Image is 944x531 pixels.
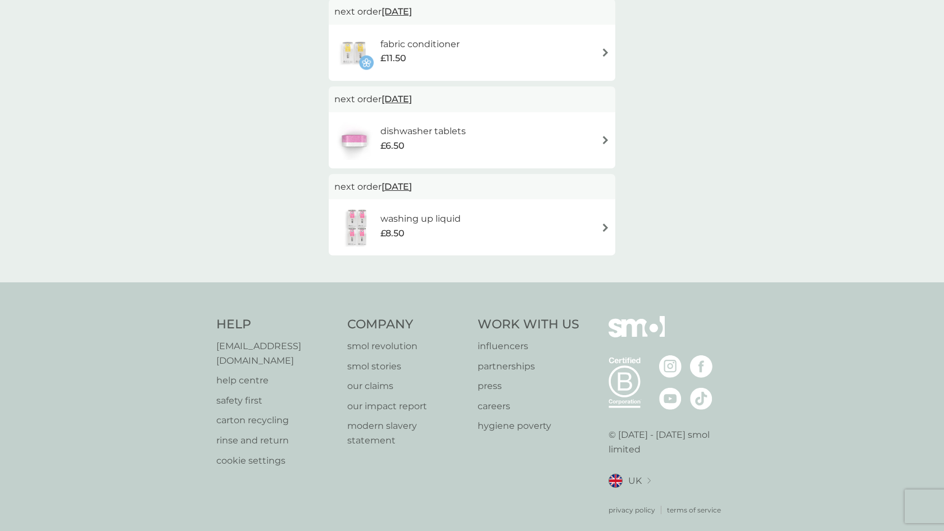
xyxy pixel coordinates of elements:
[347,399,467,414] a: our impact report
[690,387,712,410] img: visit the smol Tiktok page
[216,413,336,428] a: carton recycling
[609,428,728,456] p: © [DATE] - [DATE] smol limited
[216,433,336,448] a: rinse and return
[216,316,336,333] h4: Help
[380,226,405,241] span: £8.50
[382,88,412,110] span: [DATE]
[380,51,406,66] span: £11.50
[347,419,467,447] a: modern slavery statement
[216,373,336,388] a: help centre
[347,379,467,393] a: our claims
[382,176,412,198] span: [DATE]
[690,355,712,378] img: visit the smol Facebook page
[601,48,610,57] img: arrow right
[334,180,610,194] p: next order
[609,505,655,515] a: privacy policy
[601,136,610,144] img: arrow right
[334,4,610,19] p: next order
[478,399,579,414] a: careers
[478,316,579,333] h4: Work With Us
[334,208,380,247] img: washing up liquid
[334,121,374,160] img: dishwasher tablets
[478,339,579,354] a: influencers
[659,387,682,410] img: visit the smol Youtube page
[216,393,336,408] a: safety first
[609,474,623,488] img: UK flag
[334,92,610,107] p: next order
[667,505,721,515] a: terms of service
[347,359,467,374] a: smol stories
[380,37,460,52] h6: fabric conditioner
[347,339,467,354] a: smol revolution
[216,339,336,368] a: [EMAIL_ADDRESS][DOMAIN_NAME]
[659,355,682,378] img: visit the smol Instagram page
[380,212,461,226] h6: washing up liquid
[478,359,579,374] a: partnerships
[216,454,336,468] a: cookie settings
[380,124,466,139] h6: dishwasher tablets
[647,478,651,484] img: select a new location
[347,316,467,333] h4: Company
[334,33,374,72] img: fabric conditioner
[609,316,665,354] img: smol
[628,474,642,488] span: UK
[478,419,579,433] a: hygiene poverty
[380,139,405,153] span: £6.50
[601,223,610,232] img: arrow right
[382,1,412,22] span: [DATE]
[478,379,579,393] a: press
